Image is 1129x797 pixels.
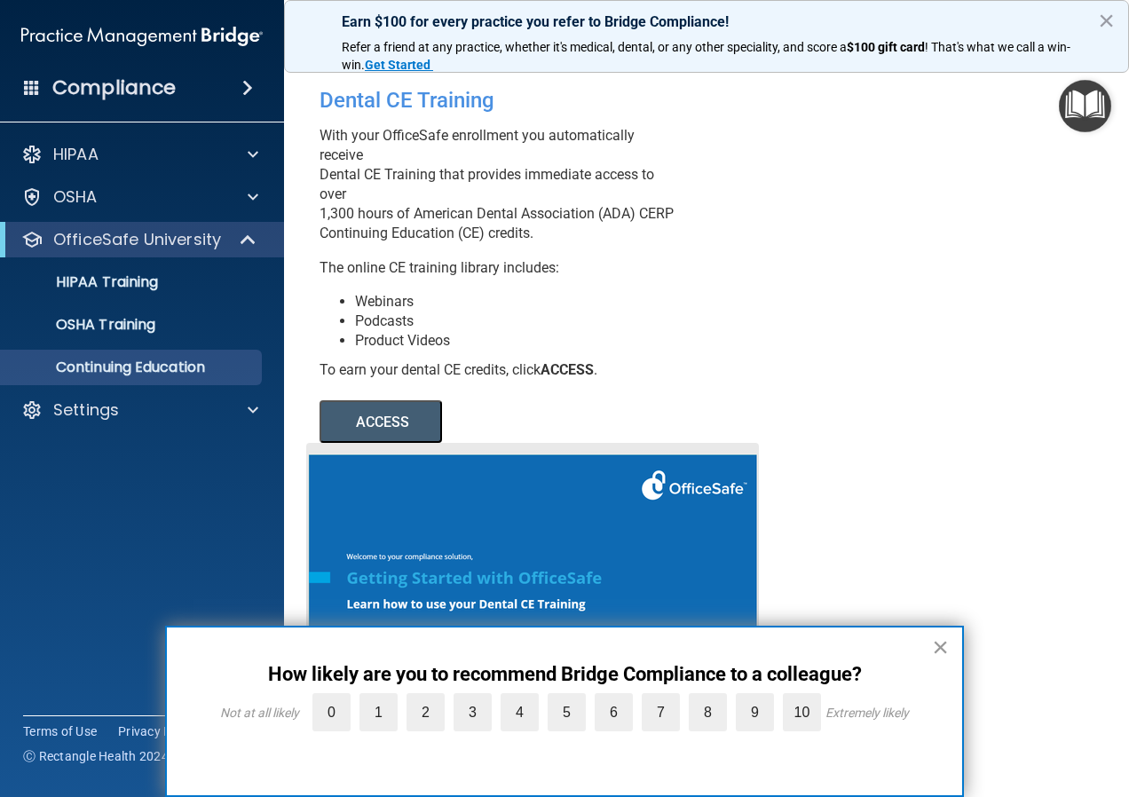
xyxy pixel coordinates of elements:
p: Settings [53,399,119,421]
p: OSHA [53,186,98,208]
p: Continuing Education [12,359,254,376]
button: Close [932,633,949,661]
label: 2 [407,693,445,731]
button: Close [1098,6,1115,35]
label: 8 [689,693,727,731]
a: Terms of Use [23,722,97,740]
h4: Compliance [52,75,176,100]
span: Refer a friend at any practice, whether it's medical, dental, or any other speciality, and score a [342,40,847,54]
a: Privacy Policy [118,722,198,740]
div: To earn your dental CE credits, click . [320,360,680,380]
div: Dental CE Training [320,75,680,126]
label: 5 [548,693,586,731]
label: 4 [501,693,539,731]
p: With your OfficeSafe enrollment you automatically receive Dental CE Training that provides immedi... [320,126,680,243]
div: Extremely likely [825,706,909,720]
p: HIPAA Training [12,273,158,291]
p: HIPAA [53,144,99,165]
p: OfficeSafe University [53,229,221,250]
li: Podcasts [355,312,680,331]
label: 10 [783,693,821,731]
li: Webinars [355,292,680,312]
label: 9 [736,693,774,731]
p: The online CE training library includes: [320,258,680,278]
strong: $100 gift card [847,40,925,54]
div: Not at all likely [220,706,299,720]
label: 3 [454,693,492,731]
label: 0 [312,693,351,731]
p: OSHA Training [12,316,155,334]
label: 6 [595,693,633,731]
b: ACCESS [541,361,594,378]
p: How likely are you to recommend Bridge Compliance to a colleague? [202,663,927,686]
button: ACCESS [320,400,442,443]
p: Earn $100 for every practice you refer to Bridge Compliance! [342,13,1071,30]
label: 7 [642,693,680,731]
img: PMB logo [21,19,263,54]
span: ! That's what we call a win-win. [342,40,1070,72]
li: Product Videos [355,331,680,351]
label: 1 [359,693,398,731]
button: Open Resource Center [1059,80,1111,132]
span: Ⓒ Rectangle Health 2024 [23,747,169,765]
strong: Get Started [365,58,430,72]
